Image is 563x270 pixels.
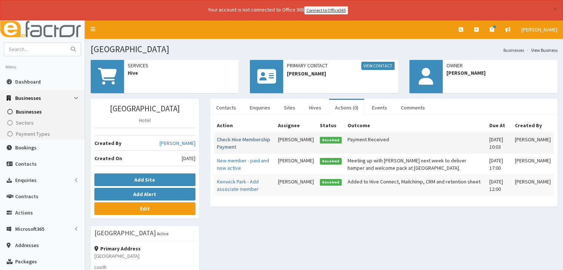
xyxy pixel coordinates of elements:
[345,119,486,132] th: Outcome
[486,175,512,196] td: [DATE] 12:00
[15,177,37,183] span: Enquiries
[553,5,557,13] button: ×
[157,231,168,236] small: Active
[503,47,524,53] a: Businesses
[15,226,44,232] span: Microsoft365
[140,205,150,212] b: Edit
[94,252,195,260] p: [GEOGRAPHIC_DATA]
[2,117,85,128] a: Sectors
[522,26,557,33] span: [PERSON_NAME]
[16,131,50,137] span: Payment Types
[275,132,317,154] td: [PERSON_NAME]
[395,100,431,115] a: Comments
[2,106,85,117] a: Businesses
[134,176,155,183] b: Add Site
[320,137,342,144] span: Resolved
[94,202,195,215] a: Edit
[320,158,342,165] span: Resolved
[94,140,121,146] b: Created By
[512,153,554,175] td: [PERSON_NAME]
[345,175,486,196] td: Added to Hive Connect, Mailchimp, CRM and retention sheet
[15,242,39,249] span: Addresses
[275,153,317,175] td: [PERSON_NAME]
[133,191,156,198] b: Add Alert
[512,119,554,132] th: Created By
[244,100,276,115] a: Enquiries
[366,100,393,115] a: Events
[361,62,395,70] a: View Contact
[329,100,364,115] a: Actions (0)
[94,117,195,124] p: Hotel
[345,153,486,175] td: Meeting up with [PERSON_NAME] next week to deliver hamper and welcome pack at [GEOGRAPHIC_DATA].
[446,62,554,69] span: Owner
[128,62,235,69] span: Services
[2,128,85,139] a: Payment Types
[217,157,269,171] a: New member - paid and now active
[446,69,554,77] span: [PERSON_NAME]
[486,119,512,132] th: Due At
[303,100,327,115] a: Hives
[512,175,554,196] td: [PERSON_NAME]
[61,6,495,14] div: Your account is not connected to Office 365
[15,258,37,265] span: Packages
[15,209,33,216] span: Actions
[214,119,275,132] th: Action
[128,69,235,77] span: Hive
[320,179,342,186] span: Resolved
[15,78,41,85] span: Dashboard
[512,132,554,154] td: [PERSON_NAME]
[486,153,512,175] td: [DATE] 17:00
[94,155,122,162] b: Created On
[210,100,242,115] a: Contacts
[4,43,66,56] input: Search...
[94,245,141,252] strong: Primary Address
[15,193,38,200] span: Contracts
[516,20,563,39] a: [PERSON_NAME]
[217,136,270,150] a: Check Hive Membership Payment
[486,132,512,154] td: [DATE] 10:03
[16,108,42,115] span: Businesses
[275,119,317,132] th: Assignee
[15,161,37,167] span: Contacts
[287,70,394,77] span: [PERSON_NAME]
[16,119,34,126] span: Sectors
[15,95,41,101] span: Businesses
[91,44,557,54] h1: [GEOGRAPHIC_DATA]
[217,178,259,192] a: Kenwick Park - Add associate member
[345,132,486,154] td: Payment Received
[182,155,195,162] span: [DATE]
[15,144,37,151] span: Bookings
[304,6,348,14] a: Connect to Office365
[287,62,394,70] span: Primary Contact
[94,188,195,200] button: Add Alert
[317,119,345,132] th: Status
[94,104,195,113] h3: [GEOGRAPHIC_DATA]
[275,175,317,196] td: [PERSON_NAME]
[160,139,195,147] a: [PERSON_NAME]
[524,47,557,53] li: View Business
[94,230,156,236] h3: [GEOGRAPHIC_DATA]
[278,100,301,115] a: Sites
